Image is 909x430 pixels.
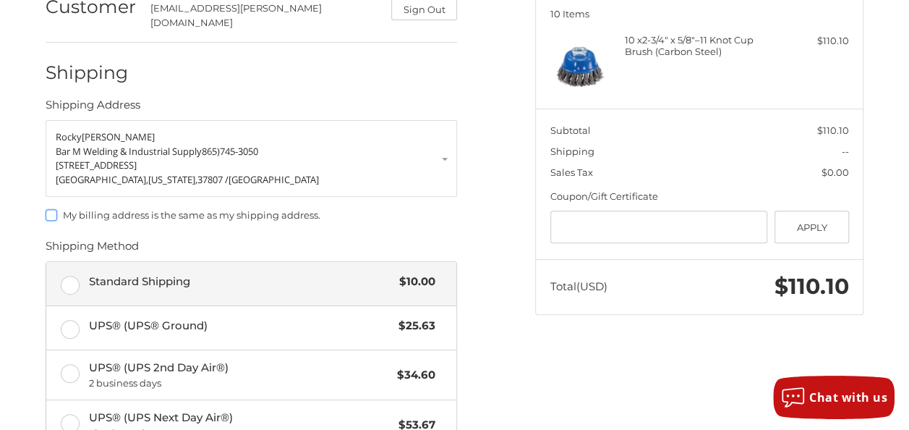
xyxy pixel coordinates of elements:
[773,376,895,419] button: Chat with us
[550,190,849,204] div: Coupon/Gift Certificate
[56,159,137,172] span: [STREET_ADDRESS]
[550,8,849,20] h3: 10 Items
[550,211,768,243] input: Gift Certificate or Coupon Code
[229,173,319,186] span: [GEOGRAPHIC_DATA]
[197,173,229,186] span: 37807 /
[817,125,849,136] span: $110.10
[89,274,393,290] span: Standard Shipping
[391,318,435,334] span: $25.63
[89,360,391,390] span: UPS® (UPS 2nd Day Air®)
[821,166,849,178] span: $0.00
[550,146,594,157] span: Shipping
[774,34,848,49] div: $110.10
[550,279,607,293] span: Total (USD)
[809,389,887,405] span: Chat with us
[150,1,377,30] div: [EMAIL_ADDRESS][PERSON_NAME][DOMAIN_NAME]
[46,97,140,120] legend: Shipping Address
[56,130,82,143] span: Rocky
[56,145,202,158] span: Bar M Welding & Industrial Supply
[46,120,457,197] a: Enter or select a different address
[148,173,197,186] span: [US_STATE],
[625,34,771,58] h4: 10 x 2-3/4″ x 5/8″–11 Knot Cup Brush (Carbon Steel)
[390,367,435,384] span: $34.60
[550,166,593,178] span: Sales Tax
[202,145,258,158] span: 865)745-3050
[56,173,148,186] span: [GEOGRAPHIC_DATA],
[89,318,392,334] span: UPS® (UPS® Ground)
[46,209,457,221] label: My billing address is the same as my shipping address.
[46,62,130,84] h2: Shipping
[392,274,435,290] span: $10.00
[82,130,155,143] span: [PERSON_NAME]
[46,238,139,261] legend: Shipping Method
[774,273,849,300] span: $110.10
[550,125,591,136] span: Subtotal
[89,376,391,391] span: 2 business days
[842,146,849,157] span: --
[774,211,849,243] button: Apply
